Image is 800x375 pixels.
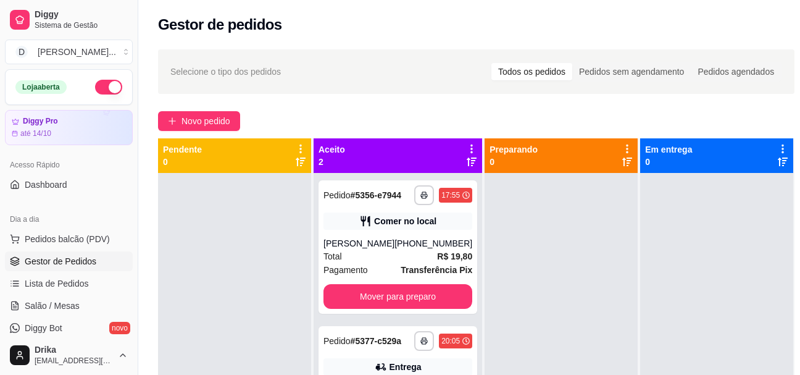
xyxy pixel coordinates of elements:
[5,209,133,229] div: Dia a dia
[323,284,472,309] button: Mover para preparo
[5,318,133,338] a: Diggy Botnovo
[490,156,538,168] p: 0
[23,117,58,126] article: Diggy Pro
[645,156,692,168] p: 0
[25,277,89,290] span: Lista de Pedidos
[5,5,133,35] a: DiggySistema de Gestão
[441,190,460,200] div: 17:55
[645,143,692,156] p: Em entrega
[5,340,133,370] button: Drika[EMAIL_ADDRESS][DOMAIN_NAME]
[323,336,351,346] span: Pedido
[15,80,67,94] div: Loja aberta
[390,361,422,373] div: Entrega
[170,65,281,78] span: Selecione o tipo dos pedidos
[5,110,133,145] a: Diggy Proaté 14/10
[490,143,538,156] p: Preparando
[158,111,240,131] button: Novo pedido
[5,274,133,293] a: Lista de Pedidos
[323,263,368,277] span: Pagamento
[437,251,472,261] strong: R$ 19,80
[163,143,202,156] p: Pendente
[163,156,202,168] p: 0
[691,63,781,80] div: Pedidos agendados
[5,251,133,271] a: Gestor de Pedidos
[323,250,342,263] span: Total
[5,296,133,316] a: Salão / Mesas
[374,215,436,227] div: Comer no local
[351,190,402,200] strong: # 5356-e7944
[5,175,133,195] a: Dashboard
[441,336,460,346] div: 20:05
[35,345,113,356] span: Drika
[319,156,345,168] p: 2
[181,114,230,128] span: Novo pedido
[35,356,113,366] span: [EMAIL_ADDRESS][DOMAIN_NAME]
[25,300,80,312] span: Salão / Mesas
[351,336,402,346] strong: # 5377-c529a
[20,129,51,138] article: até 14/10
[15,46,28,58] span: D
[5,155,133,175] div: Acesso Rápido
[25,322,62,334] span: Diggy Bot
[5,229,133,249] button: Pedidos balcão (PDV)
[5,40,133,64] button: Select a team
[323,237,394,250] div: [PERSON_NAME]
[394,237,472,250] div: [PHONE_NUMBER]
[38,46,116,58] div: [PERSON_NAME] ...
[401,265,472,275] strong: Transferência Pix
[158,15,282,35] h2: Gestor de pedidos
[319,143,345,156] p: Aceito
[35,9,128,20] span: Diggy
[323,190,351,200] span: Pedido
[168,117,177,125] span: plus
[25,179,67,191] span: Dashboard
[25,233,110,245] span: Pedidos balcão (PDV)
[95,80,122,95] button: Alterar Status
[572,63,691,80] div: Pedidos sem agendamento
[35,20,128,30] span: Sistema de Gestão
[25,255,96,268] span: Gestor de Pedidos
[491,63,572,80] div: Todos os pedidos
